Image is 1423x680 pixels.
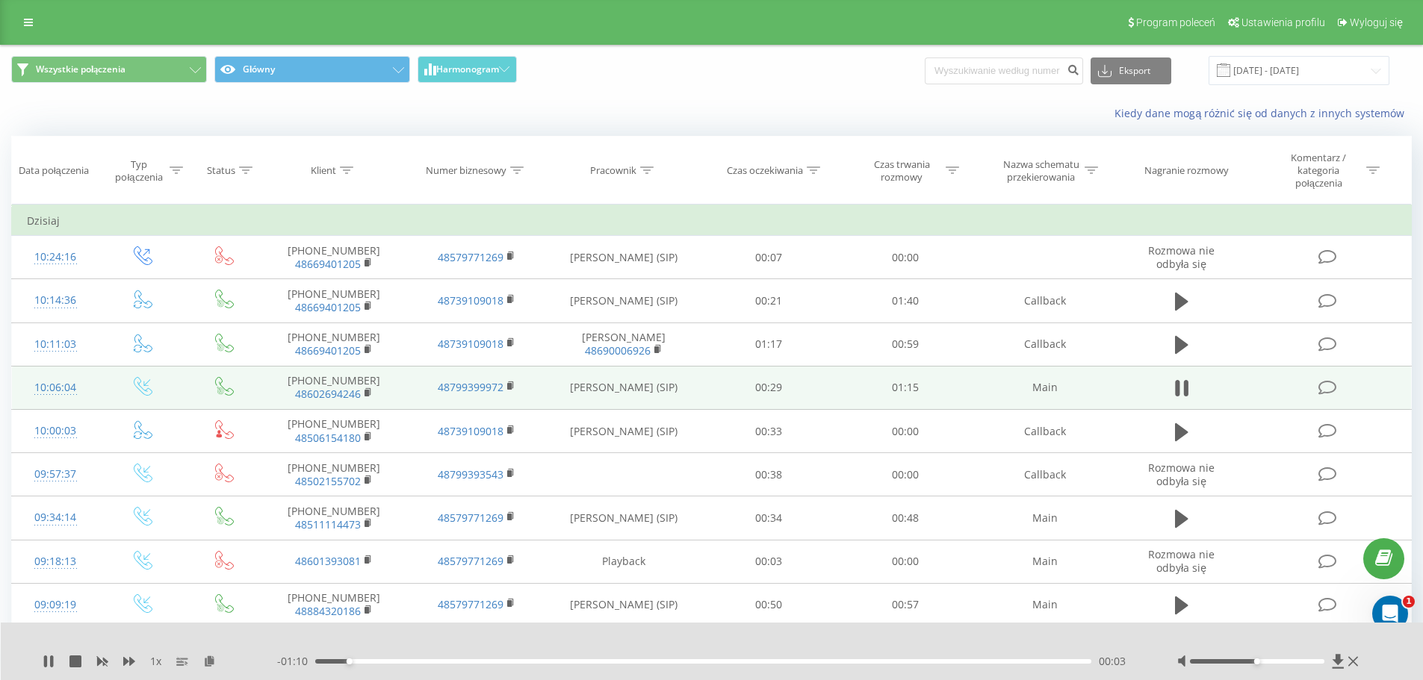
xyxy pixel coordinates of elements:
[438,467,503,481] a: 48799393543
[295,300,361,314] a: 48669401205
[1144,164,1229,177] div: Nagranie rozmowy
[973,322,1115,366] td: Callback
[701,322,837,366] td: 01:17
[214,56,410,83] button: Główny
[36,63,125,75] span: Wszystkie połączenia
[295,517,361,531] a: 48511114473
[263,236,405,279] td: [PHONE_NUMBER]
[438,337,503,351] a: 48739109018
[1275,152,1362,190] div: Komentarz / kategoria połączenia
[1148,547,1215,575] span: Rozmowa nie odbyła się
[548,236,701,279] td: [PERSON_NAME] (SIP)
[27,460,84,489] div: 09:57:37
[1254,658,1260,664] div: Accessibility label
[27,373,84,402] div: 10:06:04
[837,410,974,453] td: 00:00
[701,410,837,453] td: 00:33
[973,453,1115,496] td: Callback
[438,554,503,568] a: 48579771269
[1148,243,1215,271] span: Rozmowa nie odbyła się
[263,279,405,322] td: [PHONE_NUMBER]
[438,597,503,611] a: 48579771269
[701,540,837,583] td: 00:03
[727,164,803,177] div: Czas oczekiwania
[585,343,651,358] a: 48690006926
[1403,596,1415,608] span: 1
[701,236,837,279] td: 00:07
[548,279,701,322] td: [PERSON_NAME] (SIP)
[418,56,517,83] button: Harmonogram
[837,366,974,409] td: 01:15
[295,257,361,271] a: 48669401205
[295,387,361,401] a: 48602694246
[295,554,361,568] a: 48601393081
[27,330,84,359] div: 10:11:03
[548,322,701,366] td: [PERSON_NAME]
[27,286,84,315] div: 10:14:36
[701,279,837,322] td: 00:21
[295,431,361,445] a: 48506154180
[1091,57,1171,84] button: Eksport
[973,496,1115,540] td: Main
[548,410,701,453] td: [PERSON_NAME] (SIP)
[548,583,701,626] td: [PERSON_NAME] (SIP)
[1099,654,1126,669] span: 00:03
[862,158,942,184] div: Czas trwania rozmowy
[548,540,701,583] td: Playback
[701,453,837,496] td: 00:38
[1148,461,1215,488] span: Rozmowa nie odbyła się
[27,243,84,272] div: 10:24:16
[438,293,503,308] a: 48739109018
[438,250,503,264] a: 48579771269
[1136,16,1215,28] span: Program poleceń
[346,658,352,664] div: Accessibility label
[1114,106,1412,120] a: Kiedy dane mogą różnić się od danych z innych systemów
[837,322,974,366] td: 00:59
[1241,16,1325,28] span: Ustawienia profilu
[701,366,837,409] td: 00:29
[263,496,405,540] td: [PHONE_NUMBER]
[701,583,837,626] td: 00:50
[295,474,361,488] a: 48502155702
[973,540,1115,583] td: Main
[1001,158,1081,184] div: Nazwa schematu przekierowania
[438,511,503,525] a: 48579771269
[973,583,1115,626] td: Main
[311,164,336,177] div: Klient
[590,164,636,177] div: Pracownik
[27,547,84,576] div: 09:18:13
[837,453,974,496] td: 00:00
[436,64,499,75] span: Harmonogram
[701,496,837,540] td: 00:34
[12,206,1412,236] td: Dzisiaj
[837,496,974,540] td: 00:48
[837,236,974,279] td: 00:00
[1372,596,1408,631] iframe: Intercom live chat
[925,57,1083,84] input: Wyszukiwanie według numeru
[112,158,165,184] div: Typ połączenia
[548,496,701,540] td: [PERSON_NAME] (SIP)
[263,322,405,366] td: [PHONE_NUMBER]
[263,410,405,453] td: [PHONE_NUMBER]
[295,343,361,358] a: 48669401205
[837,583,974,626] td: 00:57
[426,164,506,177] div: Numer biznesowy
[1350,16,1403,28] span: Wyloguj się
[973,366,1115,409] td: Main
[837,279,974,322] td: 01:40
[263,583,405,626] td: [PHONE_NUMBER]
[973,410,1115,453] td: Callback
[837,540,974,583] td: 00:00
[263,453,405,496] td: [PHONE_NUMBER]
[150,654,161,669] span: 1 x
[207,164,235,177] div: Status
[11,56,207,83] button: Wszystkie połączenia
[27,417,84,446] div: 10:00:03
[263,366,405,409] td: [PHONE_NUMBER]
[277,654,315,669] span: - 01:10
[548,366,701,409] td: [PERSON_NAME] (SIP)
[27,590,84,620] div: 09:09:19
[973,279,1115,322] td: Callback
[27,503,84,532] div: 09:34:14
[438,380,503,394] a: 48799399972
